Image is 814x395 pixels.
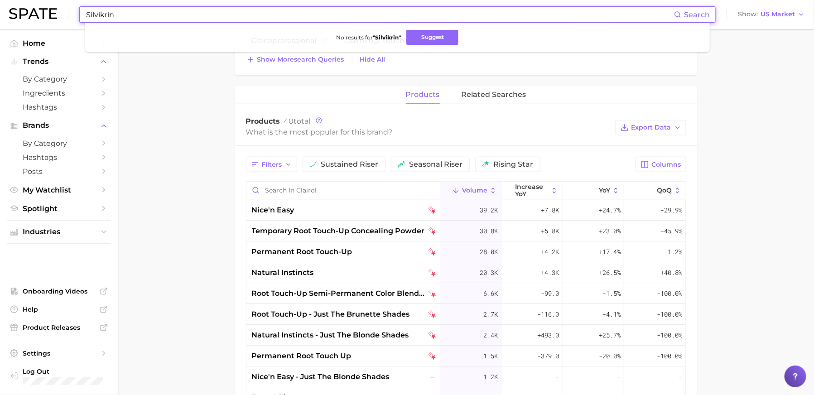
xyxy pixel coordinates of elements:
[23,39,95,48] span: Home
[23,167,95,176] span: Posts
[252,246,352,257] span: permanent root touch-up
[246,157,297,172] button: Filters
[563,182,624,199] button: YoY
[246,241,686,262] button: permanent root touch-upfalling star28.0k+4.2k+17.4%-1.2%
[736,9,807,20] button: ShowUS Market
[428,289,436,298] img: falling star
[7,347,111,360] a: Settings
[7,202,111,216] a: Spotlight
[246,182,440,199] input: Search in clairol
[428,371,436,382] span: –
[23,58,95,66] span: Trends
[309,161,317,168] img: sustained riser
[428,227,436,235] img: falling star
[462,187,487,194] span: Volume
[7,164,111,178] a: Posts
[244,53,347,66] button: Show moresearch queries
[246,221,440,241] div: temporary root touch-up concealing powder
[541,267,559,278] span: +4.3k
[252,351,352,361] span: permanent root touch up
[252,309,410,320] span: root touch-up - just the brunette shades
[538,351,559,361] span: -379.0
[599,205,621,216] span: +24.7%
[246,262,686,283] button: natural instinctsfalling star20.3k+4.3k+26.5%+40.8%
[480,267,498,278] span: 20.3k
[684,10,710,19] span: Search
[246,304,686,325] button: root touch-up - just the brunette shadesfalling star2.7k-116.0-4.1%-100.0%
[440,182,501,199] button: Volume
[360,56,385,63] span: Hide All
[246,221,686,241] button: temporary root touch-up concealing powderfalling star30.8k+5.8k+23.0%-45.9%
[428,206,436,214] img: falling star
[761,12,795,17] span: US Market
[7,183,111,197] a: My Watchlist
[462,91,526,99] span: related searches
[428,269,436,277] img: falling star
[246,126,611,138] div: What is the most popular for this brand?
[9,8,57,19] img: SPATE
[406,91,440,99] span: products
[23,349,95,357] span: Settings
[406,30,458,45] button: Suggest
[7,100,111,114] a: Hashtags
[23,287,95,295] span: Onboarding Videos
[538,309,559,320] span: -116.0
[284,117,294,125] span: 40
[246,304,440,325] div: root touch-up - just the brunette shades
[657,330,682,341] span: -100.0%
[23,153,95,162] span: Hashtags
[657,187,672,194] span: QoQ
[501,182,563,199] button: increase YoY
[246,366,440,387] div: nice'n easy - just the blonde shades
[7,136,111,150] a: by Category
[23,186,95,194] span: My Watchlist
[602,288,621,299] span: -1.5%
[482,161,489,168] img: rising star
[7,365,111,388] a: Log out. Currently logged in with e-mail danielle@spate.nyc.
[480,246,498,257] span: 28.0k
[358,53,388,66] button: Hide All
[23,75,95,83] span: by Category
[246,283,686,304] button: root touch-up semi-permanent color blending gelfalling star6.6k-99.0-1.5%-100.0%
[252,226,425,236] span: temporary root touch-up concealing powder
[480,226,498,236] span: 30.8k
[480,205,498,216] span: 39.2k
[246,325,686,346] button: natural instincts - just the blonde shadesfalling star2.4k+493.0+25.7%-100.0%
[246,283,440,304] div: root touch-up semi-permanent color blending gel
[7,119,111,132] button: Brands
[398,161,405,168] img: seasonal riser
[631,124,671,131] span: Export Data
[556,371,559,382] span: -
[515,183,549,197] span: increase YoY
[541,288,559,299] span: -99.0
[541,205,559,216] span: +7.8k
[657,351,682,361] span: -100.0%
[617,371,621,382] span: -
[660,267,682,278] span: +40.8%
[679,371,682,382] span: -
[624,182,685,199] button: QoQ
[599,226,621,236] span: +23.0%
[262,161,282,169] span: Filters
[657,288,682,299] span: -100.0%
[428,310,436,318] img: falling star
[373,34,401,41] strong: " Silvikrin "
[538,330,559,341] span: +493.0
[738,12,758,17] span: Show
[494,161,534,168] span: rising star
[599,246,621,257] span: +17.4%
[23,305,95,313] span: Help
[599,351,621,361] span: -20.0%
[7,284,111,298] a: Onboarding Videos
[541,226,559,236] span: +5.8k
[23,204,95,213] span: Spotlight
[23,89,95,97] span: Ingredients
[664,246,682,257] span: -1.2%
[252,205,294,216] span: nice'n easy
[7,321,111,334] a: Product Releases
[252,267,314,278] span: natural instincts
[7,72,111,86] a: by Category
[23,367,103,376] span: Log Out
[483,330,498,341] span: 2.4k
[7,86,111,100] a: Ingredients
